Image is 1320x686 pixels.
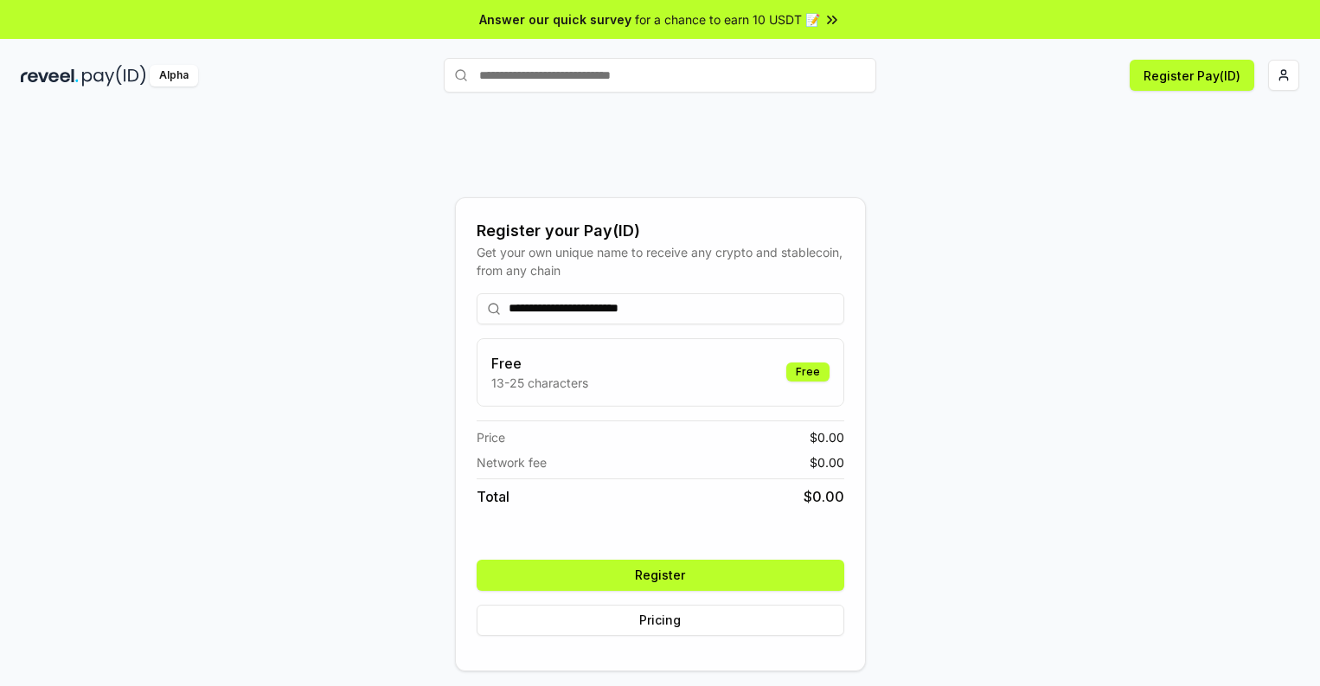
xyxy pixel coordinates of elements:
[804,486,844,507] span: $ 0.00
[477,560,844,591] button: Register
[635,10,820,29] span: for a chance to earn 10 USDT 📝
[82,65,146,87] img: pay_id
[1130,60,1254,91] button: Register Pay(ID)
[477,428,505,446] span: Price
[477,219,844,243] div: Register your Pay(ID)
[477,486,509,507] span: Total
[477,453,547,471] span: Network fee
[786,362,830,381] div: Free
[810,428,844,446] span: $ 0.00
[479,10,631,29] span: Answer our quick survey
[477,605,844,636] button: Pricing
[21,65,79,87] img: reveel_dark
[491,374,588,392] p: 13-25 characters
[810,453,844,471] span: $ 0.00
[150,65,198,87] div: Alpha
[491,353,588,374] h3: Free
[477,243,844,279] div: Get your own unique name to receive any crypto and stablecoin, from any chain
